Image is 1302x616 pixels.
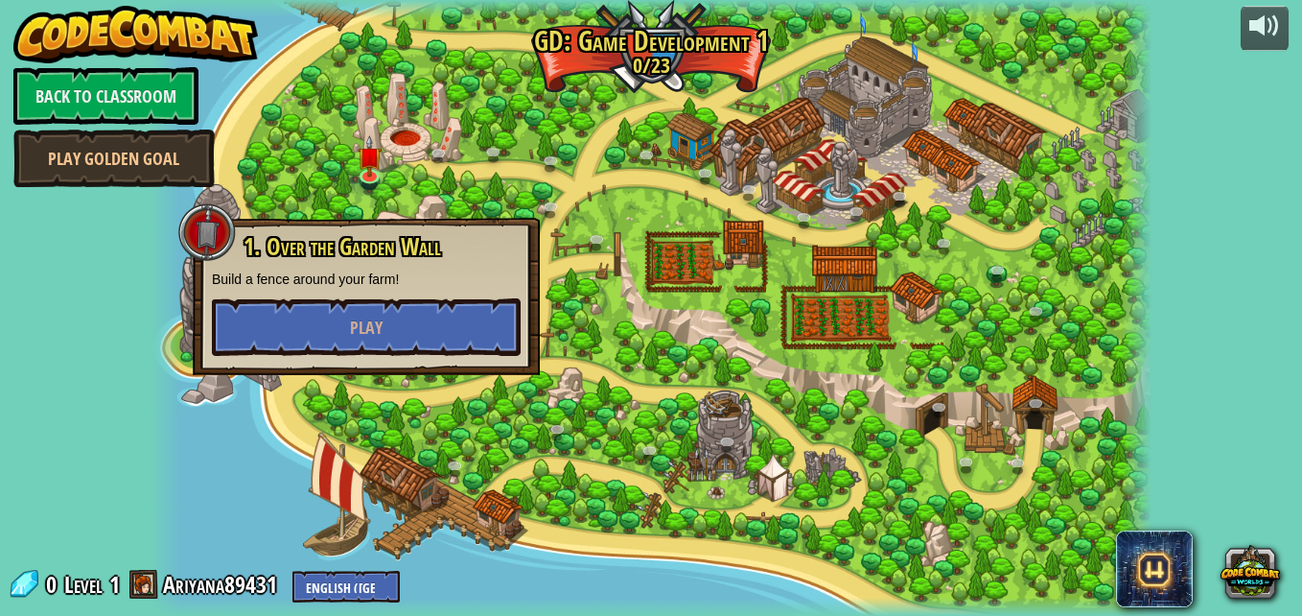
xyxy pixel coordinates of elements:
span: Play [350,316,383,340]
span: 0 [46,569,62,600]
p: Build a fence around your farm! [212,270,521,289]
a: Back to Classroom [13,67,198,125]
span: 1. Over the Garden Wall [244,230,441,263]
img: level-banner-unstarted.png [358,135,382,178]
button: Adjust volume [1241,6,1289,51]
a: Ariyana89431 [163,569,283,600]
span: Level [64,569,103,601]
span: 1 [109,569,120,600]
img: CodeCombat - Learn how to code by playing a game [13,6,259,63]
a: Play Golden Goal [13,130,215,187]
button: Play [212,298,521,356]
